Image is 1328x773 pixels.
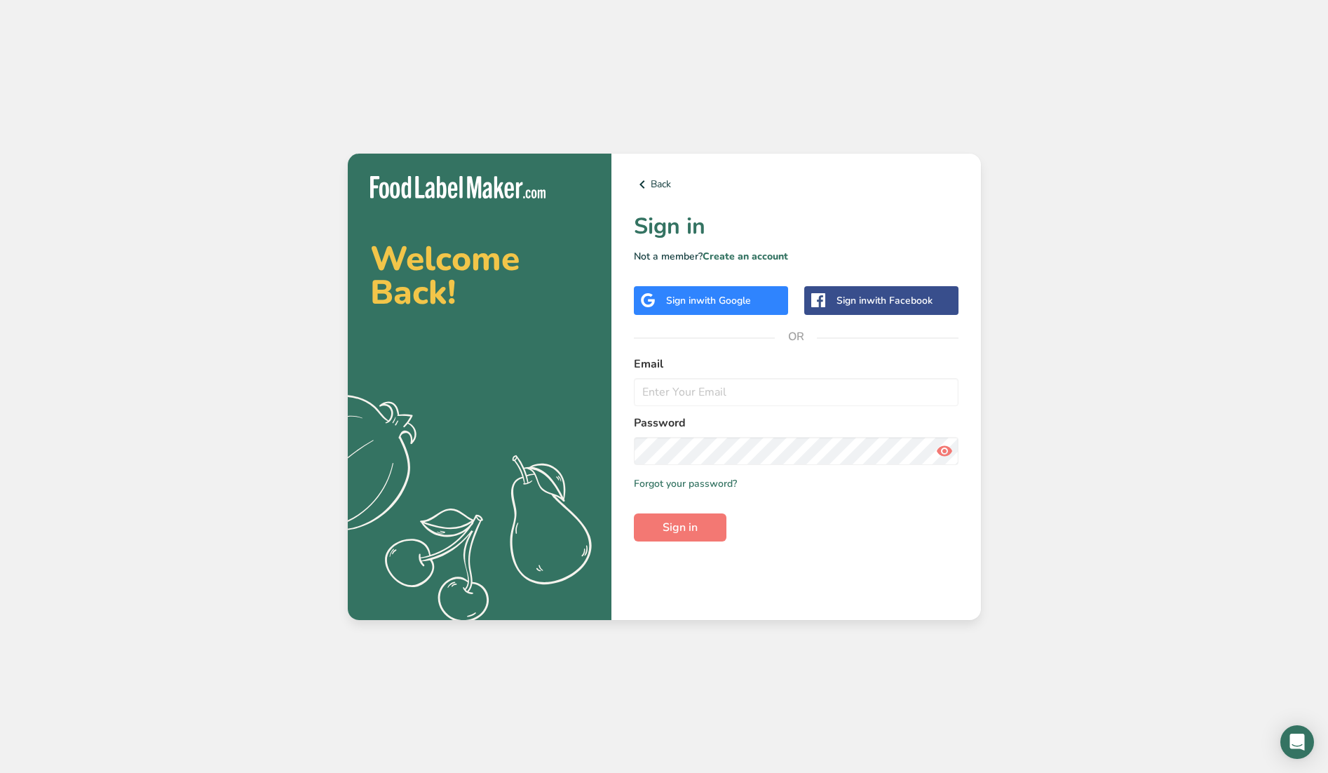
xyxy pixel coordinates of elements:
label: Password [634,415,958,431]
input: Enter Your Email [634,378,958,406]
span: with Google [696,294,751,307]
div: Sign in [836,293,933,308]
a: Forgot your password? [634,476,737,491]
div: Sign in [666,293,751,308]
a: Create an account [703,250,788,263]
span: Sign in [663,519,698,536]
div: Open Intercom Messenger [1280,725,1314,759]
h2: Welcome Back! [370,242,589,309]
h1: Sign in [634,210,958,243]
a: Back [634,176,958,193]
span: with Facebook [867,294,933,307]
button: Sign in [634,513,726,542]
img: Food Label Maker [370,176,546,199]
span: OR [775,316,817,358]
label: Email [634,356,958,372]
p: Not a member? [634,249,958,264]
